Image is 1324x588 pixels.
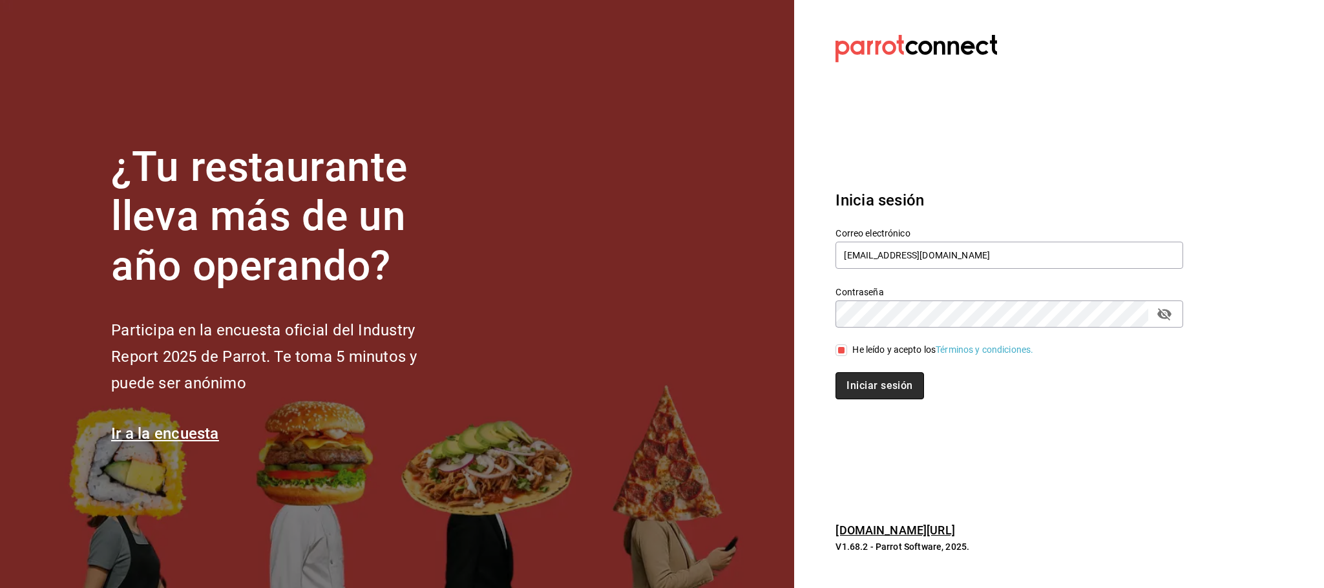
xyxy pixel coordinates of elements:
label: Contraseña [835,287,1183,296]
label: Correo electrónico [835,228,1183,237]
button: Iniciar sesión [835,372,923,399]
a: [DOMAIN_NAME][URL] [835,523,954,537]
a: Términos y condiciones. [936,344,1033,355]
input: Ingresa tu correo electrónico [835,242,1183,269]
a: Ir a la encuesta [111,425,219,443]
h3: Inicia sesión [835,189,1183,212]
p: V1.68.2 - Parrot Software, 2025. [835,540,1183,553]
h1: ¿Tu restaurante lleva más de un año operando? [111,143,460,291]
button: passwordField [1153,303,1175,325]
div: He leído y acepto los [852,343,1033,357]
h2: Participa en la encuesta oficial del Industry Report 2025 de Parrot. Te toma 5 minutos y puede se... [111,317,460,396]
